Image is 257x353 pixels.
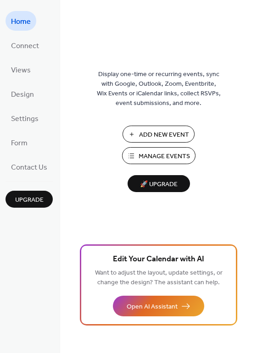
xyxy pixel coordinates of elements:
[6,132,33,152] a: Form
[133,178,184,191] span: 🚀 Upgrade
[11,63,31,77] span: Views
[11,15,31,29] span: Home
[139,130,189,140] span: Add New Event
[11,112,39,126] span: Settings
[11,160,47,175] span: Contact Us
[127,302,178,312] span: Open AI Assistant
[113,253,204,266] span: Edit Your Calendar with AI
[122,147,196,164] button: Manage Events
[6,191,53,208] button: Upgrade
[6,84,39,104] a: Design
[11,39,39,53] span: Connect
[15,195,44,205] span: Upgrade
[139,152,190,161] span: Manage Events
[6,11,36,31] a: Home
[128,175,190,192] button: 🚀 Upgrade
[97,70,221,108] span: Display one-time or recurring events, sync with Google, Outlook, Zoom, Eventbrite, Wix Events or ...
[95,267,223,289] span: Want to adjust the layout, update settings, or change the design? The assistant can help.
[11,88,34,102] span: Design
[6,35,45,55] a: Connect
[113,296,204,316] button: Open AI Assistant
[6,60,36,79] a: Views
[11,136,28,150] span: Form
[6,157,53,176] a: Contact Us
[6,108,44,128] a: Settings
[123,126,195,143] button: Add New Event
